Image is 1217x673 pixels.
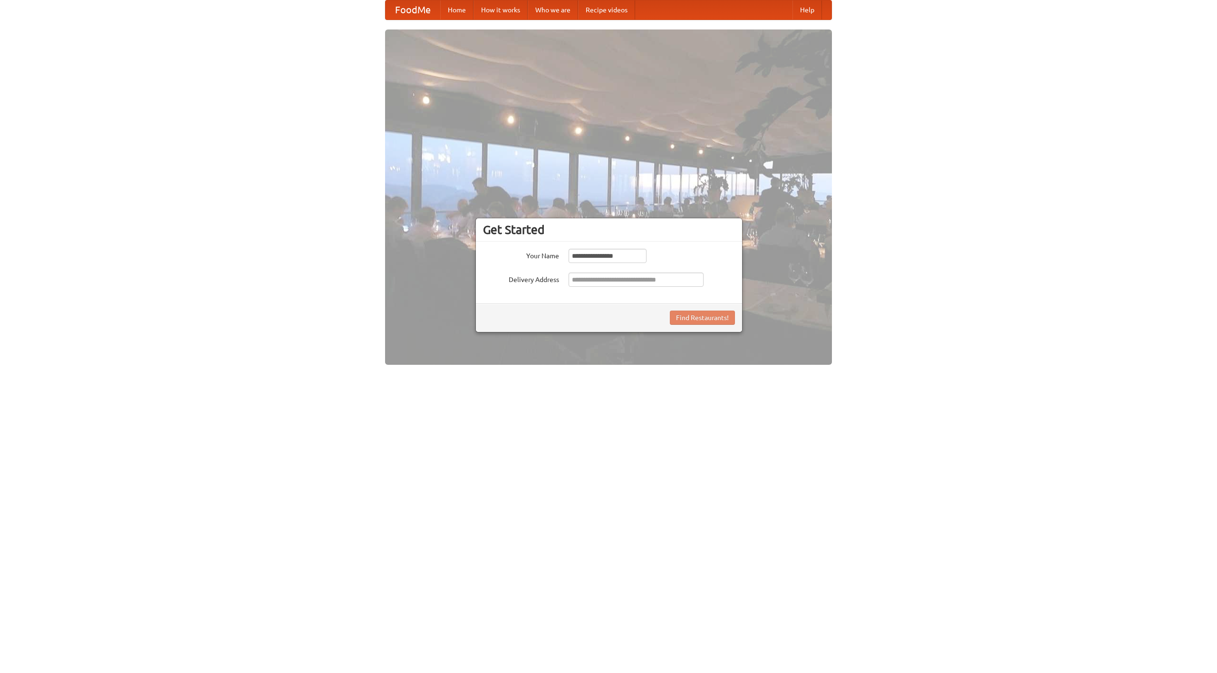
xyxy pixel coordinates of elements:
label: Your Name [483,249,559,261]
a: Recipe videos [578,0,635,20]
label: Delivery Address [483,273,559,284]
a: Who we are [528,0,578,20]
a: Home [440,0,473,20]
a: How it works [473,0,528,20]
a: FoodMe [386,0,440,20]
h3: Get Started [483,223,735,237]
a: Help [792,0,822,20]
button: Find Restaurants! [670,311,735,325]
